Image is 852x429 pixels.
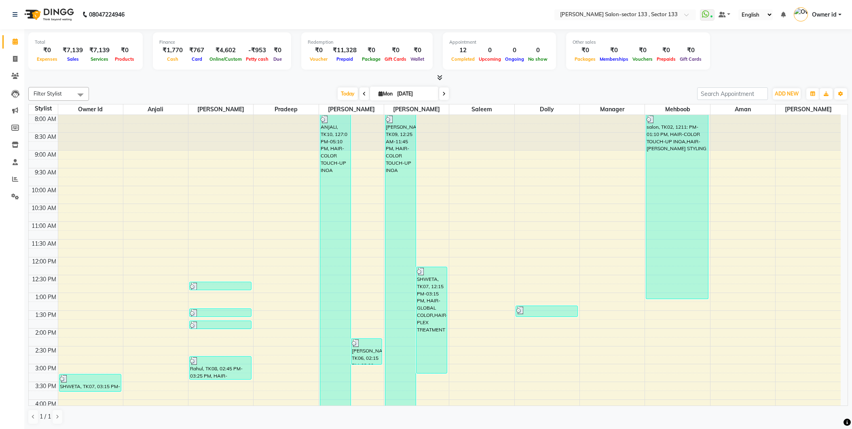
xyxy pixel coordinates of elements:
[383,56,408,62] span: Gift Cards
[338,87,358,100] span: Today
[449,46,477,55] div: 12
[655,46,678,55] div: ₹0
[207,56,244,62] span: Online/Custom
[30,186,58,195] div: 10:00 AM
[573,39,704,46] div: Other sales
[254,104,318,115] span: Pradeep
[395,88,435,100] input: 2025-09-01
[646,115,708,299] div: salon, TK02, 1211: PM-01:10 PM, HAIR-COLOR TOUCH-UP INOA,HAIR-[PERSON_NAME] STYLING
[58,104,123,115] span: Owner id
[308,46,330,55] div: ₹0
[34,90,62,97] span: Filter Stylist
[165,56,180,62] span: Cash
[34,382,58,391] div: 3:30 PM
[35,39,136,46] div: Total
[30,222,58,230] div: 11:00 AM
[65,56,81,62] span: Sales
[580,104,645,115] span: Manager
[449,104,514,115] span: saleem
[308,56,330,62] span: Voucher
[33,151,58,159] div: 9:00 AM
[360,46,383,55] div: ₹0
[271,46,285,55] div: ₹0
[89,56,110,62] span: Services
[244,46,271,55] div: -₹953
[34,329,58,337] div: 2:00 PM
[21,3,76,26] img: logo
[416,267,447,373] div: SHWETA, TK07, 12:15 PM-03:15 PM, HAIR-GLOBAL COLOR,HAIR-PLEX TREATMENT
[598,56,630,62] span: Memberships
[59,46,86,55] div: ₹7,139
[515,104,579,115] span: Dolly
[29,104,58,113] div: Stylist
[190,282,251,290] div: DEV, TK01, 12:40 PM-12:55 PM, HAIR-[PERSON_NAME] STYLING
[33,168,58,177] div: 9:30 AM
[376,91,395,97] span: Mon
[30,240,58,248] div: 11:30 AM
[89,3,125,26] b: 08047224946
[30,204,58,212] div: 10:30 AM
[34,346,58,355] div: 2:30 PM
[360,56,383,62] span: Package
[34,293,58,302] div: 1:00 PM
[186,46,207,55] div: ₹767
[812,11,837,19] span: Owner id
[383,46,408,55] div: ₹0
[188,104,253,115] span: [PERSON_NAME]
[334,56,355,62] span: Prepaid
[678,46,704,55] div: ₹0
[697,87,768,100] input: Search Appointment
[30,275,58,284] div: 12:30 PM
[630,56,655,62] span: Vouchers
[59,374,121,391] div: SHWETA, TK07, 03:15 PM-03:45 PM, PEDI PIE pedicure/manicure
[159,46,186,55] div: ₹1,770
[86,46,113,55] div: ₹7,139
[33,133,58,141] div: 8:30 AM
[40,412,51,421] span: 1 / 1
[630,46,655,55] div: ₹0
[408,56,426,62] span: Wallet
[408,46,426,55] div: ₹0
[773,88,801,100] button: ADD NEW
[516,306,577,316] div: [PERSON_NAME], TK03, 01:20 PM-01:40 PM, FACE-UPPERLIP THREADING-50,FACE-CHIN WAX-100
[351,339,382,364] div: [PERSON_NAME], TK06, 02:15 PM-03:00 PM, HAIR-HAIRCUT-600,HAIR-SHAMPOO LOREAL
[34,311,58,319] div: 1:30 PM
[526,46,550,55] div: 0
[330,46,360,55] div: ₹11,328
[477,56,503,62] span: Upcoming
[123,104,188,115] span: Anjali
[319,104,384,115] span: [PERSON_NAME]
[598,46,630,55] div: ₹0
[794,7,808,21] img: Owner id
[190,321,251,329] div: [PERSON_NAME], TK05, 01:45 PM-02:00 PM, HAIR-[PERSON_NAME] STYLING
[190,56,204,62] span: Card
[776,104,841,115] span: [PERSON_NAME]
[526,56,550,62] span: No show
[477,46,503,55] div: 0
[573,56,598,62] span: Packages
[113,46,136,55] div: ₹0
[113,56,136,62] span: Products
[449,39,550,46] div: Appointment
[710,104,775,115] span: Aman
[573,46,598,55] div: ₹0
[678,56,704,62] span: Gift Cards
[35,46,59,55] div: ₹0
[159,39,285,46] div: Finance
[503,46,526,55] div: 0
[384,104,449,115] span: [PERSON_NAME]
[503,56,526,62] span: Ongoing
[34,400,58,408] div: 4:00 PM
[35,56,59,62] span: Expenses
[207,46,244,55] div: ₹4,602
[190,357,251,379] div: Rahul, TK08, 02:45 PM-03:25 PM, HAIR-SHAVE,HAIR-HAIRCUT MEN,S
[34,364,58,373] div: 3:00 PM
[449,56,477,62] span: Completed
[190,309,251,316] div: gautam, TK04, 01:25 PM-01:40 PM, HAIR-[PERSON_NAME] STYLING
[645,104,710,115] span: Mehboob
[244,56,271,62] span: Petty cash
[775,91,799,97] span: ADD NEW
[308,39,426,46] div: Redemption
[30,257,58,266] div: 12:00 PM
[33,115,58,123] div: 8:00 AM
